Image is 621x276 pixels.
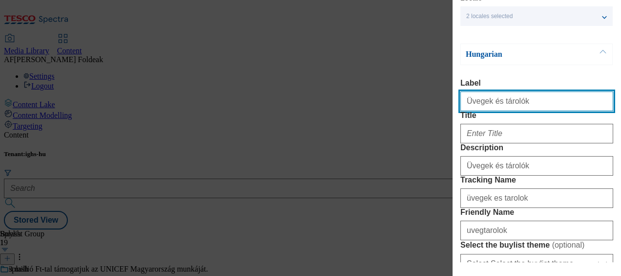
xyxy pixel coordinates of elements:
label: Description [460,143,613,152]
span: 2 locales selected [466,13,513,20]
label: Label [460,79,613,88]
label: Title [460,111,613,120]
input: Enter Friendly Name [460,221,613,240]
span: ( optional ) [552,241,585,249]
label: Select the buylist theme [460,240,613,250]
button: 2 locales selected [460,6,613,26]
input: Enter Label [460,92,613,111]
input: Enter Tracking Name [460,188,613,208]
label: Friendly Name [460,208,613,217]
p: Hungarian [466,49,568,59]
input: Enter Title [460,124,613,143]
input: Enter Description [460,156,613,176]
label: Tracking Name [460,176,613,184]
